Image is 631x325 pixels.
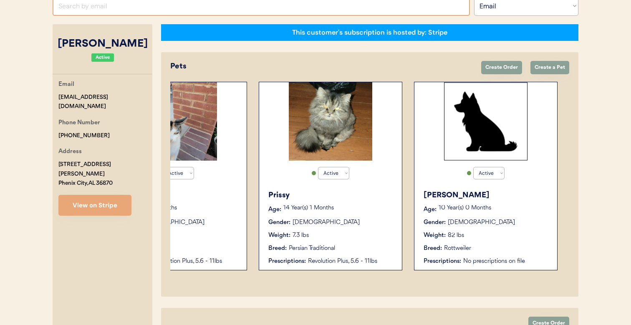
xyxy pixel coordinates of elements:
[293,231,309,240] div: 7.3 lbs
[268,190,394,201] div: Prissy
[530,61,569,74] button: Create a Pet
[268,244,287,253] div: Breed:
[424,231,446,240] div: Weight:
[137,218,204,227] div: [DEMOGRAPHIC_DATA]
[58,80,74,90] div: Email
[268,218,290,227] div: Gender:
[292,28,447,37] div: This customer's subscription is hosted by: Stripe
[134,82,217,161] img: mee5ohjs.png
[444,244,471,253] div: Rottweiler
[53,36,152,52] div: [PERSON_NAME]
[268,257,306,266] div: Prescriptions:
[444,82,528,161] img: Rectangle%2029.svg
[448,218,515,227] div: [DEMOGRAPHIC_DATA]
[289,82,372,161] img: Priss.jpg
[308,257,394,266] div: Revolution Plus, 5.6 - 11lbs
[424,218,446,227] div: Gender:
[424,244,442,253] div: Breed:
[424,190,549,201] div: [PERSON_NAME]
[268,231,290,240] div: Weight:
[481,61,522,74] button: Create Order
[58,160,152,188] div: [STREET_ADDRESS][PERSON_NAME] Phenix City, AL 36870
[153,257,238,266] div: Revolution Plus, 5.6 - 11lbs
[463,257,549,266] div: No prescriptions on file
[283,205,394,211] p: 14 Year(s) 1 Months
[58,93,152,112] div: [EMAIL_ADDRESS][DOMAIN_NAME]
[293,218,360,227] div: [DEMOGRAPHIC_DATA]
[424,205,437,214] div: Age:
[289,244,335,253] div: Persian Traditional
[439,205,549,211] p: 10 Year(s) 0 Months
[113,190,238,201] div: Baby
[170,61,473,72] div: Pets
[268,205,281,214] div: Age:
[58,131,110,141] div: [PHONE_NUMBER]
[58,118,100,128] div: Phone Number
[424,257,461,266] div: Prescriptions:
[128,205,238,211] p: 8 Year(s) 2 Months
[58,195,131,216] button: View on Stripe
[58,147,82,157] div: Address
[448,231,464,240] div: 82 lbs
